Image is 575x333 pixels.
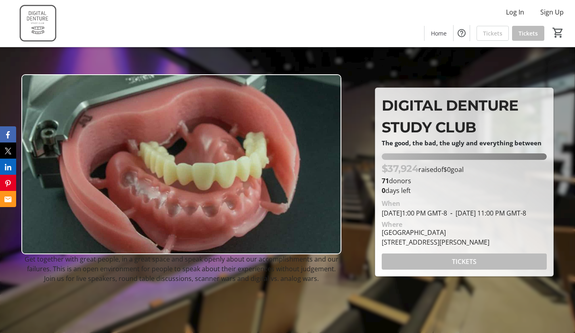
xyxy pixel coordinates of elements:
[382,253,547,270] button: TICKETS
[424,26,453,41] a: Home
[506,7,524,17] span: Log In
[447,209,526,218] span: [DATE] 11:00 PM GMT-8
[500,6,531,19] button: Log In
[382,186,385,195] span: 0
[382,237,489,247] div: [STREET_ADDRESS][PERSON_NAME]
[540,7,564,17] span: Sign Up
[454,25,470,41] button: Help
[21,74,341,254] img: Campaign CTA Media Photo
[382,96,519,136] span: DIGITAL DENTURE STUDY CLUB
[382,153,547,160] div: 100% of fundraising goal reached
[382,161,464,176] p: raised of goal
[452,257,477,266] span: TICKETS
[382,176,389,185] b: 71
[447,209,456,218] span: -
[5,3,77,44] img: Digital Denture Study Club 's Logo
[519,29,538,38] span: Tickets
[443,165,451,174] span: $0
[382,228,489,237] div: [GEOGRAPHIC_DATA]
[382,139,542,147] span: The good, the bad, the ugly and everything between
[382,163,419,174] span: $37,924
[382,199,400,208] div: When
[483,29,502,38] span: Tickets
[382,221,402,228] div: Where
[382,209,447,218] span: [DATE] 1:00 PM GMT-8
[551,25,565,40] button: Cart
[534,6,570,19] button: Sign Up
[382,186,547,195] p: days left
[382,176,547,186] p: donors
[431,29,447,38] span: Home
[477,26,509,41] a: Tickets
[21,254,341,283] div: Get together with great people, in a great space and speak openly about our accomplishments and o...
[512,26,544,41] a: Tickets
